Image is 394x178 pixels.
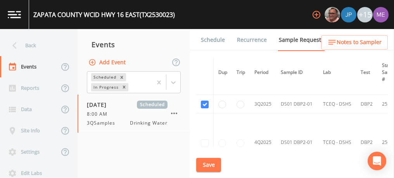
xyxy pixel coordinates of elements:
[196,158,221,172] button: Save
[137,101,168,109] span: Scheduled
[318,113,356,172] td: TCEQ - DSHS
[87,55,129,70] button: Add Event
[78,94,190,133] a: [DATE]Scheduled8:00 AM3QSamplesDrinking Water
[341,7,356,22] img: 41241ef155101aa6d92a04480b0d0000
[278,29,325,51] a: Sample Requests
[276,113,318,172] td: DS01 DBP2-01
[120,83,128,91] div: Remove In Progress
[236,29,268,51] a: Recurrence
[33,10,175,19] div: ZAPATA COUNTY WCID HWY 16 EAST (TX2530023)
[78,35,190,54] div: Events
[200,51,218,72] a: Forms
[87,120,120,127] span: 3QSamples
[356,57,377,88] th: Test
[325,7,340,22] img: e2d790fa78825a4bb76dcb6ab311d44c
[91,73,118,81] div: Scheduled
[357,7,373,22] div: +15
[337,38,382,47] span: Notes to Sampler
[324,7,340,22] div: Mike Franklin
[130,120,168,127] span: Drinking Water
[368,152,386,170] div: Open Intercom Messenger
[356,113,377,172] td: DBP2
[250,95,276,113] td: 3Q2025
[276,95,318,113] td: DS01 DBP2-01
[373,7,389,22] img: d4d65db7c401dd99d63b7ad86343d265
[87,111,112,118] span: 8:00 AM
[87,101,112,109] span: [DATE]
[214,57,232,88] th: Dup
[318,57,356,88] th: Lab
[356,95,377,113] td: DBP2
[250,57,276,88] th: Period
[8,11,21,18] img: logo
[250,113,276,172] td: 4Q2025
[91,83,120,91] div: In Progress
[276,57,318,88] th: Sample ID
[232,57,250,88] th: Trip
[335,29,368,51] a: COC Details
[200,29,226,51] a: Schedule
[118,73,126,81] div: Remove Scheduled
[318,95,356,113] td: TCEQ - DSHS
[340,7,357,22] div: Joshua gere Paul
[321,35,388,50] button: Notes to Sampler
